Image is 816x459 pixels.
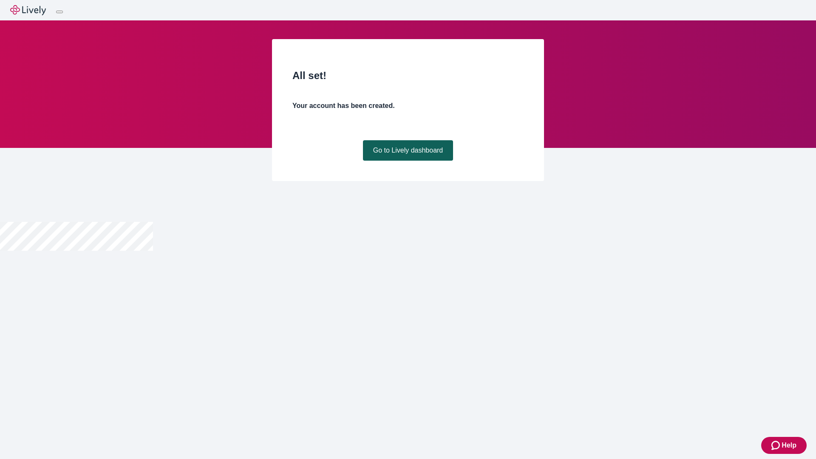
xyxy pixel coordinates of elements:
svg: Zendesk support icon [771,440,782,450]
span: Help [782,440,796,450]
h4: Your account has been created. [292,101,524,111]
a: Go to Lively dashboard [363,140,453,161]
button: Log out [56,11,63,13]
button: Zendesk support iconHelp [761,437,807,454]
img: Lively [10,5,46,15]
h2: All set! [292,68,524,83]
